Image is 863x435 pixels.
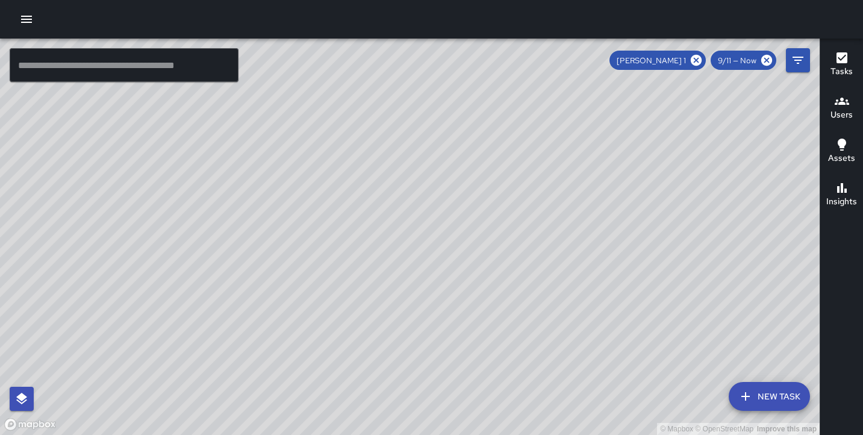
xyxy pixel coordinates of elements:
button: New Task [729,382,810,411]
h6: Tasks [830,65,853,78]
button: Tasks [820,43,863,87]
h6: Assets [828,152,855,165]
button: Users [820,87,863,130]
span: 9/11 — Now [711,55,764,66]
button: Assets [820,130,863,174]
div: [PERSON_NAME] 1 [609,51,706,70]
span: [PERSON_NAME] 1 [609,55,693,66]
h6: Insights [826,195,857,208]
h6: Users [830,108,853,122]
button: Insights [820,174,863,217]
div: 9/11 — Now [711,51,776,70]
button: Filters [786,48,810,72]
